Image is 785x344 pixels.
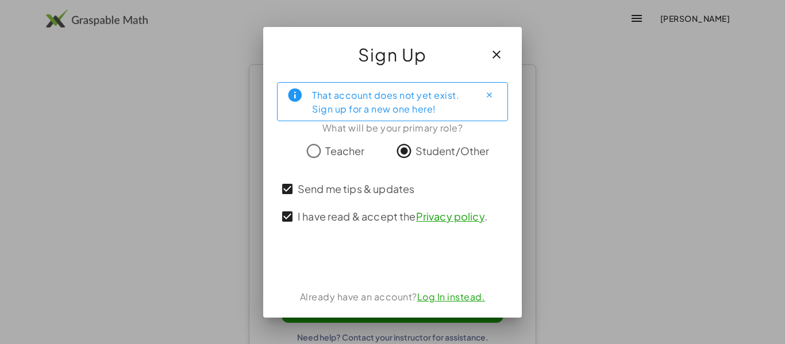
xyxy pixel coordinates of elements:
span: Student/Other [415,143,490,159]
a: Log In instead. [417,291,486,303]
a: Privacy policy [416,210,484,223]
span: I have read & accept the . [298,208,487,224]
span: Sign Up [358,41,427,68]
div: What will be your primary role? [277,121,508,135]
span: Teacher [325,143,364,159]
button: Close [480,86,498,105]
iframe: Sign in with Google Button [329,248,456,273]
div: Already have an account? [277,290,508,304]
div: That account does not yet exist. Sign up for a new one here! [312,87,471,116]
span: Send me tips & updates [298,181,414,196]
